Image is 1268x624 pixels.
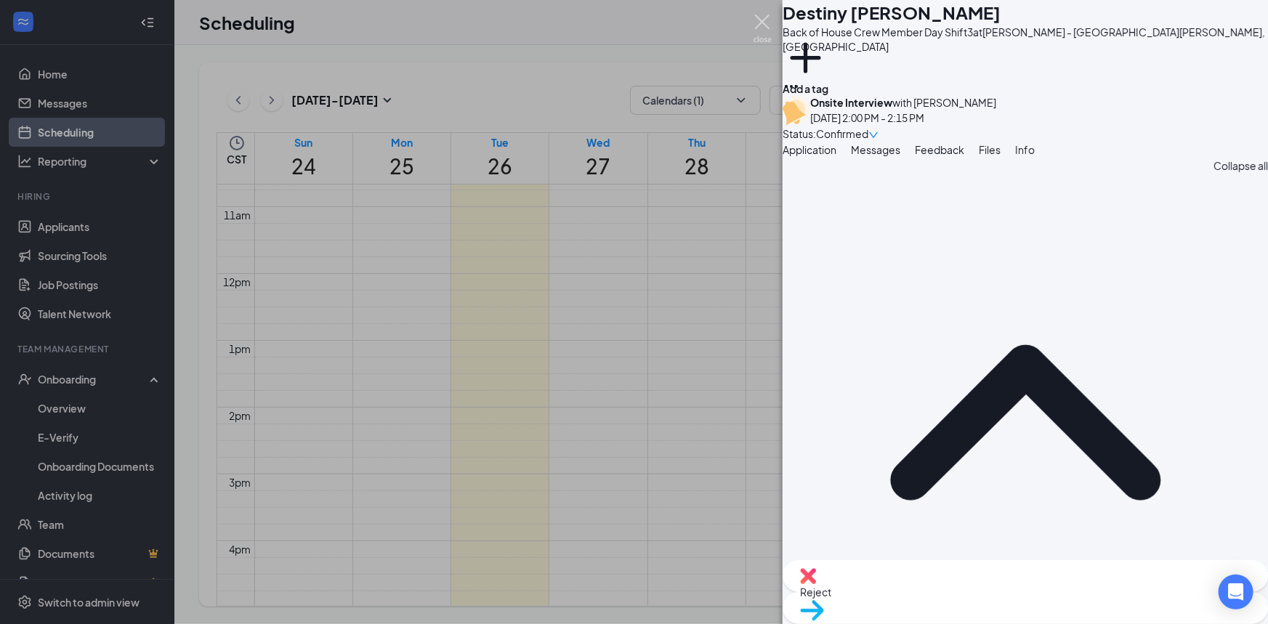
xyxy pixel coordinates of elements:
button: PlusAdd a tag [783,35,828,97]
span: Reject [800,584,1251,600]
span: Confirmed [816,126,868,142]
span: Info [1015,143,1035,156]
span: Files [979,143,1001,156]
span: Collapse all [1214,158,1268,174]
div: Open Intercom Messenger [1219,575,1253,609]
svg: Plus [783,35,828,81]
span: Messages [851,143,900,156]
div: Back of House Crew Member Day Shift3 at [PERSON_NAME] - [GEOGRAPHIC_DATA][PERSON_NAME], [GEOGRAPH... [783,25,1268,54]
span: Application [783,143,836,156]
b: Onsite Interview [810,96,892,109]
div: with [PERSON_NAME] [810,95,996,110]
span: Feedback [915,143,964,156]
span: down [868,130,879,140]
div: [DATE] 2:00 PM - 2:15 PM [810,110,996,126]
div: Status : [783,126,816,142]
